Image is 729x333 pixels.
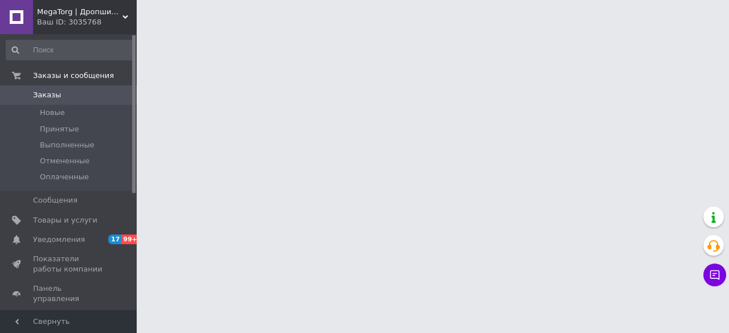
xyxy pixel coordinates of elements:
span: Отмененные [40,156,89,166]
div: Ваш ID: 3035768 [37,17,137,27]
span: 99+ [121,235,140,244]
span: Показатели работы компании [33,254,105,274]
span: MegaTorg | Дропшиппинг и Опт [37,7,122,17]
span: Выполненные [40,140,95,150]
span: Оплаченные [40,172,89,182]
span: Товары и услуги [33,215,97,225]
button: Чат с покупателем [703,264,726,286]
span: Новые [40,108,65,118]
span: Панель управления [33,283,105,304]
span: 17 [108,235,121,244]
input: Поиск [6,40,134,60]
span: Уведомления [33,235,85,245]
span: Заказы и сообщения [33,71,114,81]
span: Принятые [40,124,79,134]
span: Заказы [33,90,61,100]
span: Сообщения [33,195,77,205]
